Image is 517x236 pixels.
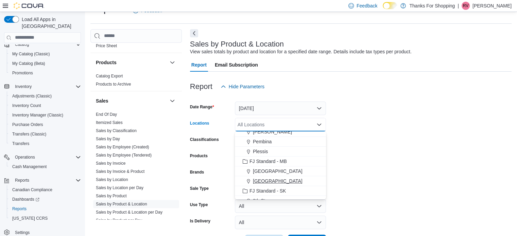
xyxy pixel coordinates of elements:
span: RV [463,2,468,10]
span: Catalog [15,42,29,47]
span: [US_STATE] CCRS [12,216,48,221]
button: Catalog [1,40,84,49]
a: Reports [10,205,29,213]
button: Sales [168,97,176,105]
button: Reports [7,204,84,214]
button: [GEOGRAPHIC_DATA] [235,176,326,186]
a: Sales by Classification [96,128,137,133]
a: Sales by Invoice [96,161,125,166]
button: Sales [96,97,167,104]
label: Date Range [190,104,214,110]
span: Sales by Location [96,177,128,182]
button: [GEOGRAPHIC_DATA] [235,166,326,176]
span: Plessis [253,148,268,155]
span: Sales by Employee (Created) [96,144,149,150]
button: [DATE] [235,102,326,115]
span: Report [191,58,207,72]
button: Inventory [1,82,84,91]
button: Pembina [235,137,326,147]
span: Sales by Location per Day [96,185,143,190]
a: Adjustments (Classic) [10,92,54,100]
span: Adjustments (Classic) [12,93,52,99]
a: Dashboards [7,195,84,204]
button: All [235,216,326,229]
span: Sales by Day [96,136,120,142]
img: Cova [14,2,44,9]
span: Reports [12,206,27,212]
span: Sales by Product [96,193,127,199]
span: Inventory Manager (Classic) [10,111,81,119]
span: Products to Archive [96,81,131,87]
span: Cash Management [10,163,81,171]
label: Classifications [190,137,219,142]
span: Sales by Product & Location [96,201,147,207]
button: My Catalog (Classic) [7,49,84,59]
span: Email Subscription [215,58,258,72]
a: Sales by Invoice & Product [96,169,144,174]
span: FJ Standard - MB [249,158,287,165]
a: [US_STATE] CCRS [10,214,50,222]
button: Operations [12,153,38,161]
button: Transfers (Classic) [7,129,84,139]
span: Canadian Compliance [10,186,81,194]
button: Hide Parameters [218,80,267,93]
span: Promotions [12,70,33,76]
span: Settings [15,230,30,235]
a: My Catalog (Classic) [10,50,53,58]
a: Inventory Manager (Classic) [10,111,66,119]
span: Reports [10,205,81,213]
button: Next [190,29,198,37]
span: Promotions [10,69,81,77]
button: Products [168,58,176,67]
div: View sales totals by product and location for a specified date range. Details include tax types p... [190,48,412,55]
span: Sales by Employee (Tendered) [96,152,152,158]
button: Canadian Compliance [7,185,84,195]
span: Itemized Sales [96,120,123,125]
p: Thanks For Shopping [409,2,455,10]
button: Catalog [12,40,32,49]
button: Close list of options [316,122,322,127]
a: Price Sheet [96,43,117,48]
a: Dashboards [10,195,42,203]
div: Pricing [90,42,182,53]
button: Inventory [12,83,34,91]
span: [PERSON_NAME] [253,128,292,135]
a: Transfers (Classic) [10,130,49,138]
a: End Of Day [96,112,117,117]
a: Sales by Product & Location [96,202,147,206]
span: Purchase Orders [12,122,43,127]
span: Sales by Classification [96,128,137,133]
a: Purchase Orders [10,121,46,129]
button: Inventory Manager (Classic) [7,110,84,120]
button: Cash Management [7,162,84,171]
span: [GEOGRAPHIC_DATA] [253,168,303,175]
span: Catalog Export [96,73,123,79]
button: Plessis [235,147,326,157]
span: My Catalog (Beta) [12,61,45,66]
p: | [458,2,459,10]
button: Reports [1,176,84,185]
label: Locations [190,121,209,126]
button: Purchase Orders [7,120,84,129]
button: Promotions [7,68,84,78]
h3: Report [190,83,212,91]
label: Brands [190,169,204,175]
button: Transfers [7,139,84,148]
button: [PERSON_NAME] [235,127,326,137]
a: Inventory Count [10,102,44,110]
span: Dashboards [10,195,81,203]
span: Inventory Manager (Classic) [12,112,63,118]
span: Pembina [253,138,272,145]
label: Use Type [190,202,208,207]
button: Operations [1,152,84,162]
h3: Sales [96,97,108,104]
label: Sale Type [190,186,209,191]
input: Dark Mode [383,2,397,9]
span: Washington CCRS [10,214,81,222]
span: My Catalog (Classic) [10,50,81,58]
span: Hide Parameters [229,83,264,90]
span: Reports [12,176,81,184]
span: Inventory Count [12,103,41,108]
